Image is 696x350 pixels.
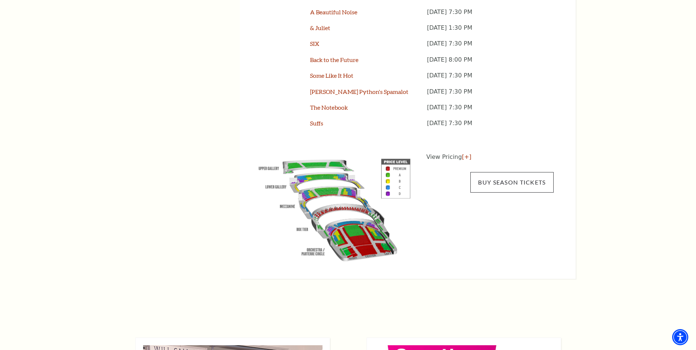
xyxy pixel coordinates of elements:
[310,72,353,79] a: Some Like It Hot
[427,88,554,103] p: [DATE] 7:30 PM
[427,103,554,119] p: [DATE] 7:30 PM
[251,153,418,264] img: View Pricing
[310,120,323,127] a: Suffs
[310,104,348,111] a: The Notebook
[427,56,554,72] p: [DATE] 8:00 PM
[427,24,554,40] p: [DATE] 1:30 PM
[470,172,553,193] a: Buy Season Tickets
[310,56,358,63] a: Back to the Future
[427,119,554,135] p: [DATE] 7:30 PM
[310,24,330,31] a: & Juliet
[310,88,408,95] a: [PERSON_NAME] Python's Spamalot
[427,72,554,87] p: [DATE] 7:30 PM
[672,329,688,345] div: Accessibility Menu
[427,40,554,55] p: [DATE] 7:30 PM
[310,8,357,15] a: A Beautiful Noise
[462,153,471,160] a: [+]
[427,8,554,24] p: [DATE] 7:30 PM
[310,40,319,47] a: SIX
[426,153,554,161] p: View Pricing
